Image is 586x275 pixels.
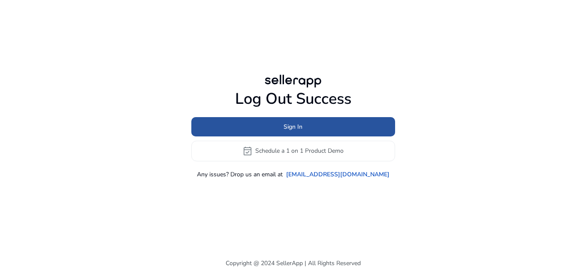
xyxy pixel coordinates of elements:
[191,141,395,161] button: event_availableSchedule a 1 on 1 Product Demo
[286,170,390,179] a: [EMAIL_ADDRESS][DOMAIN_NAME]
[191,90,395,108] h1: Log Out Success
[197,170,283,179] p: Any issues? Drop us an email at
[284,122,302,131] span: Sign In
[242,146,253,156] span: event_available
[191,117,395,136] button: Sign In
